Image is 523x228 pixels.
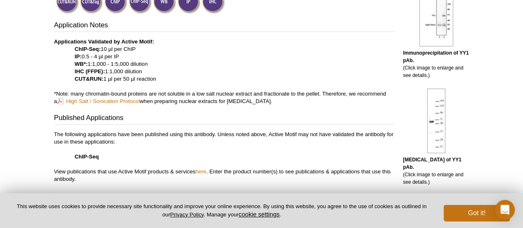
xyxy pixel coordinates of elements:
strong: CUT&RUN: [75,76,104,82]
b: Applications Validated by Active Motif: [54,38,154,45]
h3: Immunogen [54,191,395,203]
strong: IHC (FFPE): [75,68,105,74]
b: Immunoprecipitation of YY1 pAb. [403,50,469,63]
h3: Published Applications [54,113,395,125]
p: (Click image to enlarge and see details.) [403,49,469,79]
b: [MEDICAL_DATA] of YY1 pAb. [403,157,461,170]
strong: ChIP-Seq: [75,46,101,52]
img: YY1 antibody (pAb) tested by Western blot. [427,89,445,153]
h3: Application Notes [54,20,395,32]
strong: ChIP-Seq [75,154,99,160]
p: 10 µl per ChIP 0.5 - 4 µl per IP 1:1,000 - 1:5,000 dilution 1:1,000 dilution 1 µl per 50 µl react... [54,38,395,105]
a: here [196,168,206,175]
strong: IP: [75,53,82,60]
p: This website uses cookies to provide necessary site functionality and improve your online experie... [13,203,430,218]
a: Privacy Policy [170,211,203,218]
button: cookie settings [239,211,279,218]
p: (Click image to enlarge and see details.) [403,156,469,186]
p: The following applications have been published using this antibody. Unless noted above, Active Mo... [54,131,395,183]
a: High Salt / Sonication Protocol [57,97,140,105]
button: Got it! [444,205,510,221]
div: Open Intercom Messenger [495,200,515,220]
